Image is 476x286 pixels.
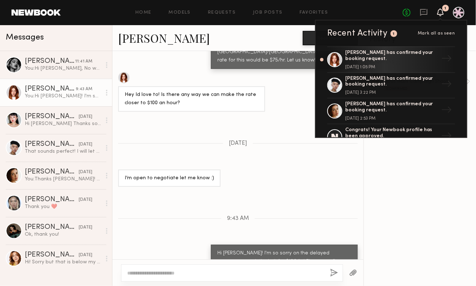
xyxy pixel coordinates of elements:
[229,140,247,147] span: [DATE]
[125,91,259,107] div: Hey Id love to! Is there any way we can make the rate closer to $100 an hour?
[327,73,455,99] a: [PERSON_NAME] has confirmed your booking request.[DATE] 3:22 PM→
[253,10,283,15] a: Job Posts
[345,50,439,62] div: [PERSON_NAME] has confirmed your booking request.
[345,65,439,69] div: [DATE] 1:05 PM
[25,141,79,148] div: [PERSON_NAME]
[79,197,92,203] div: [DATE]
[25,231,101,238] div: Ok, thank you!
[345,76,439,88] div: [PERSON_NAME] has confirmed your booking request.
[79,114,92,120] div: [DATE]
[25,113,79,120] div: [PERSON_NAME]
[169,10,191,15] a: Models
[439,128,455,146] div: →
[445,6,447,10] div: 1
[327,98,455,124] a: [PERSON_NAME] has confirmed your booking request.[DATE] 2:53 PM→
[303,34,358,41] a: Book model
[345,101,439,114] div: [PERSON_NAME] has confirmed your booking request.
[227,216,249,222] span: 9:43 AM
[25,252,79,259] div: [PERSON_NAME]
[125,174,214,183] div: I’m open to negotiate let me know :)
[345,91,439,95] div: [DATE] 3:22 PM
[25,176,101,183] div: You: Thanks [PERSON_NAME]! We will definitely reach out for the next shoot :) We would love to wo...
[418,31,455,36] span: Mark all as seen
[25,86,76,93] div: [PERSON_NAME]
[6,33,44,42] span: Messages
[25,148,101,155] div: That sounds perfect! I will let you know when the nail tips arrive! I received the Venmo! Thank y...
[79,141,92,148] div: [DATE]
[217,249,351,274] div: Hi [PERSON_NAME]! I'm so sorry on the delayed response - yes let's do it for $100/hr! Please conf...
[439,50,455,69] div: →
[345,116,439,121] div: [DATE] 2:53 PM
[303,31,358,45] button: Book model
[327,124,455,150] a: Congrats! Your Newbook profile has been approved.→
[25,259,101,266] div: Hi! Sorry but that is below my rate.
[300,10,328,15] a: Favorites
[25,196,79,203] div: [PERSON_NAME]
[327,46,455,73] a: [PERSON_NAME] has confirmed your booking request.[DATE] 1:05 PM→
[25,93,101,100] div: You: Hi [PERSON_NAME]! I'm so sorry on the delayed response - yes let's do it for $100/hr! Please...
[345,127,439,139] div: Congrats! Your Newbook profile has been approved.
[439,76,455,94] div: →
[208,10,236,15] a: Requests
[79,169,92,176] div: [DATE]
[25,203,101,210] div: Thank you ❤️
[135,10,152,15] a: Home
[25,65,101,72] div: You: Hi [PERSON_NAME], No worries, I totally understand! Would love to work with you in our futur...
[75,58,92,65] div: 11:41 AM
[79,224,92,231] div: [DATE]
[25,224,79,231] div: [PERSON_NAME]
[76,86,92,93] div: 9:43 AM
[439,102,455,120] div: →
[79,252,92,259] div: [DATE]
[25,58,75,65] div: [PERSON_NAME]
[25,169,79,176] div: [PERSON_NAME]
[393,32,395,36] div: 1
[25,120,101,127] div: Hi [PERSON_NAME] Thanks so much for your kind words! I hope to work together in the future. [PERS...
[118,30,210,46] a: [PERSON_NAME]
[327,29,388,38] div: Recent Activity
